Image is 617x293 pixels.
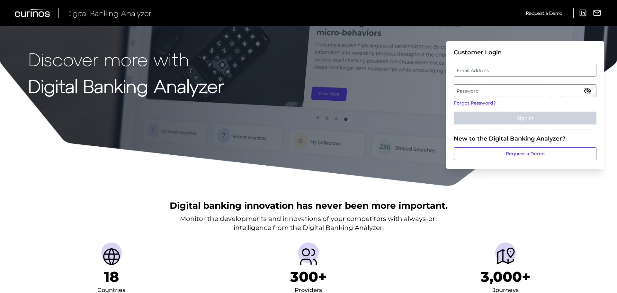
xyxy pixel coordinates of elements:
label: Email Address [454,64,596,76]
img: Journeys [495,246,516,267]
a: Request a Demo [526,8,562,18]
span: Digital Banking Analyzer [66,8,152,18]
label: Password [454,85,596,96]
h1: 18 [104,268,119,285]
p: Monitor the developments and innovations of your competitors with always-on intelligence from the... [180,214,437,232]
img: Countries [101,246,122,267]
img: Curinos [15,9,51,17]
img: Providers [298,246,319,267]
h1: 300+ [290,268,327,285]
button: Sign In [454,112,596,124]
span: Request a Demo [526,10,562,16]
a: Request a Demo [454,147,596,160]
p: Discover more with [28,49,224,69]
div: Customer Login [454,49,596,56]
h2: Digital banking innovation has never been more important. [170,199,448,212]
h1: 3,000+ [481,268,531,285]
a: Forgot Password? [454,100,596,106]
strong: Digital Banking Analyzer [28,75,224,96]
div: New to the Digital Banking Analyzer? [454,135,596,142]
